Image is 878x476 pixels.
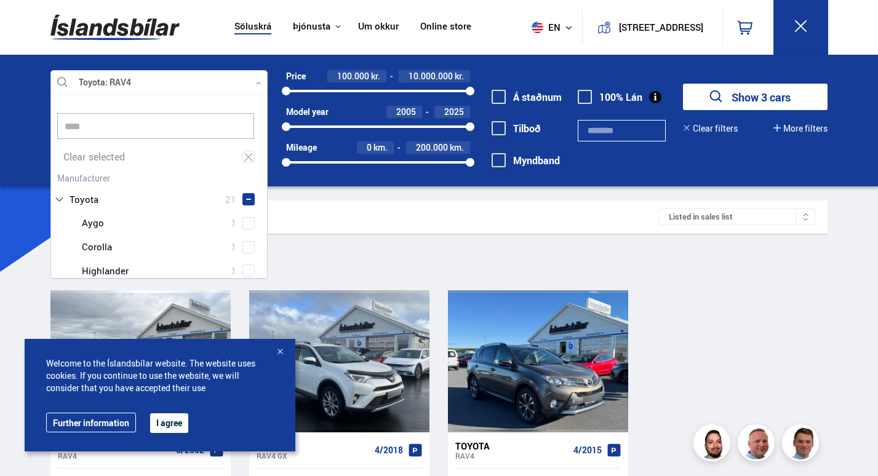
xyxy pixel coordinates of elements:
a: Um okkur [358,21,399,34]
button: en [527,9,582,46]
span: 6/2002 [176,445,204,455]
span: 4/2018 [375,445,403,455]
div: Toyota [455,440,569,451]
div: Price [286,71,306,81]
button: Þjónusta [293,21,330,33]
a: [STREET_ADDRESS] [589,10,715,45]
button: I agree [150,413,188,433]
span: 2025 [444,106,464,117]
div: Clear selected [51,145,268,169]
span: kr. [455,71,464,81]
div: Listed in sales list [659,208,815,225]
a: Further information [46,413,136,432]
span: 10.000.000 [409,70,453,82]
span: 21 [225,191,236,208]
div: RAV4 GX [257,451,370,460]
img: siFngHWaQ9KaOqBr.png [740,426,776,463]
span: km. [373,143,388,153]
label: 100% Lán [578,92,642,103]
span: Toyota [70,191,98,208]
img: nhp88E3Fdnt1Opn2.png [695,426,732,463]
div: RAV4 [455,451,569,460]
div: Mileage [286,143,317,153]
label: Myndband [492,155,560,166]
span: en [527,22,557,33]
label: Tilboð [492,123,541,134]
button: [STREET_ADDRESS] [616,22,706,33]
span: 1 [231,238,236,256]
span: 100.000 [337,70,369,82]
span: 4/2015 [573,445,602,455]
button: Clear filters [683,124,738,133]
span: km. [450,143,464,153]
button: Show 3 cars [683,84,828,110]
span: 1 [231,262,236,280]
a: Söluskrá [234,21,271,34]
div: RAV4 [58,451,171,460]
button: More filters [773,124,828,133]
div: Model year [286,107,329,117]
span: Welcome to the Íslandsbílar website. The website uses cookies. If you continue to use the website... [46,357,274,394]
div: Toyota [257,440,370,451]
span: kr. [371,71,380,81]
span: 2005 [396,106,416,117]
span: 1 [231,214,236,232]
a: Online store [420,21,471,34]
img: FbJEzSuNWCJXmdc-.webp [784,426,821,463]
button: Opna LiveChat spjallviðmót [10,5,47,42]
div: Search results 3 cars [63,210,660,223]
span: 200.000 [416,141,448,153]
label: Á staðnum [492,92,562,103]
img: G0Ugv5HjCgRt.svg [50,7,180,47]
img: svg+xml;base64,PHN2ZyB4bWxucz0iaHR0cDovL3d3dy53My5vcmcvMjAwMC9zdmciIHdpZHRoPSI1MTIiIGhlaWdodD0iNT... [532,22,543,33]
span: 0 [367,141,372,153]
